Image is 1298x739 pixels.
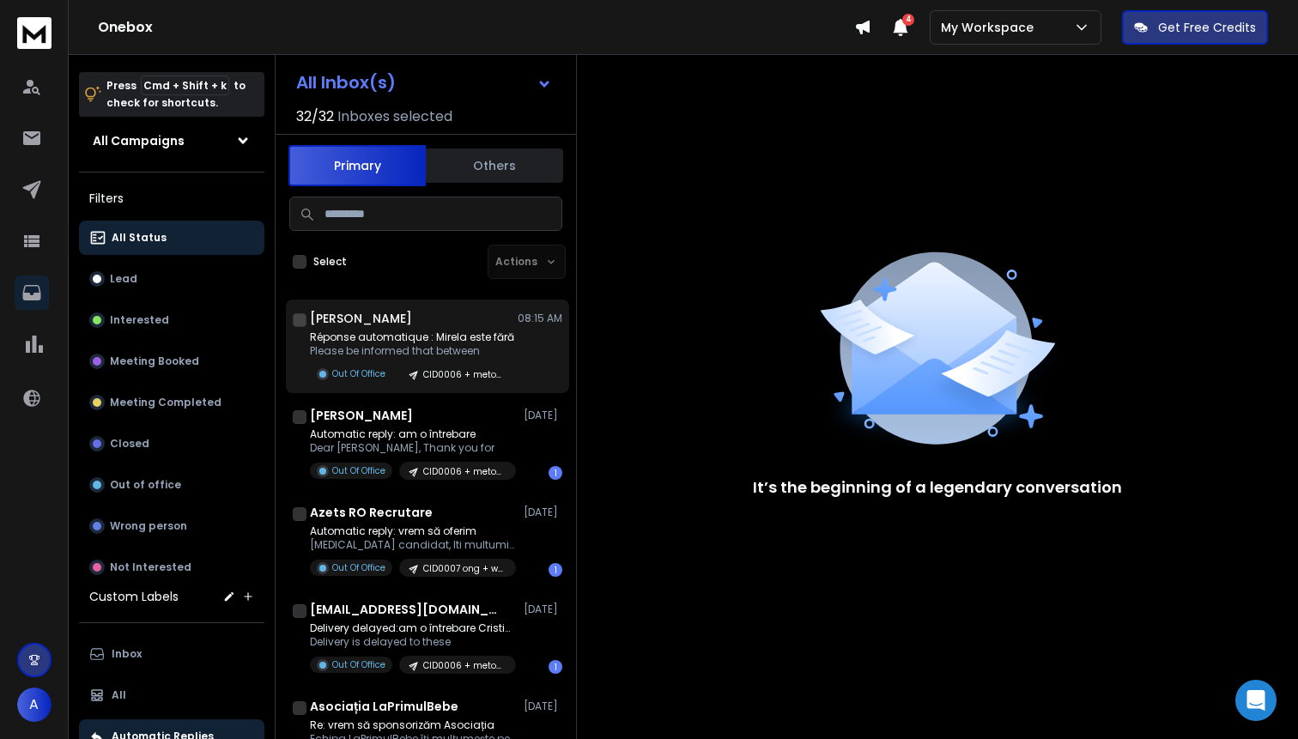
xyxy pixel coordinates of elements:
button: Meeting Completed [79,385,264,420]
p: Press to check for shortcuts. [106,77,246,112]
button: Inbox [79,637,264,671]
p: CID0006 + metodă noua + appolo + sales people [423,368,506,381]
h1: All Campaigns [93,132,185,149]
h3: Inboxes selected [337,106,452,127]
p: Meeting Completed [110,396,221,409]
p: Out Of Office [332,464,385,477]
button: All Campaigns [79,124,264,158]
p: Dear [PERSON_NAME], Thank you for [310,441,516,455]
p: Get Free Credits [1158,19,1256,36]
p: Delivery delayed:am o întrebare Cristian [310,621,516,635]
p: 08:15 AM [518,312,562,325]
button: Not Interested [79,550,264,585]
button: Closed [79,427,264,461]
button: Meeting Booked [79,344,264,379]
button: All Status [79,221,264,255]
p: [DATE] [524,409,562,422]
button: Primary [288,145,426,186]
p: CID0006 + metodă noua + appolo + sales people [423,659,506,672]
h1: Onebox [98,17,854,38]
p: Out Of Office [332,367,385,380]
p: Please be informed that between [310,344,516,358]
h1: Asociația LaPrimulBebe [310,698,458,715]
span: 4 [902,14,914,26]
button: Get Free Credits [1122,10,1268,45]
span: 32 / 32 [296,106,334,127]
button: Out of office [79,468,264,502]
p: [MEDICAL_DATA] candidat, Iti multumim pentru [310,538,516,552]
p: Interested [110,313,169,327]
p: Out Of Office [332,561,385,574]
button: Wrong person [79,509,264,543]
img: logo [17,17,52,49]
h1: Azets RO Recrutare [310,504,433,521]
button: Interested [79,303,264,337]
span: Cmd + Shift + k [141,76,229,95]
div: Open Intercom Messenger [1235,680,1277,721]
h3: Custom Labels [89,588,179,605]
p: Wrong person [110,519,187,533]
p: Réponse automatique : Mirela este fără [310,330,516,344]
p: Out Of Office [332,658,385,671]
h1: [PERSON_NAME] [310,310,412,327]
p: Out of office [110,478,181,492]
p: Closed [110,437,149,451]
p: Delivery is delayed to these [310,635,516,649]
div: 1 [549,563,562,577]
button: All Inbox(s) [282,65,566,100]
p: [DATE] [524,700,562,713]
div: 1 [549,660,562,674]
button: A [17,688,52,722]
button: Others [426,147,563,185]
p: All [112,688,126,702]
p: Re: vrem să sponsorizăm Asociația [310,718,516,732]
p: Not Interested [110,560,191,574]
p: Automatic reply: vrem să oferim [310,524,516,538]
p: [DATE] [524,506,562,519]
p: CID0006 + metodă noua + appolo + sales people [423,465,506,478]
h1: All Inbox(s) [296,74,396,91]
p: My Workspace [941,19,1040,36]
p: It’s the beginning of a legendary conversation [753,476,1122,500]
h1: [PERSON_NAME] [310,407,413,424]
p: Meeting Booked [110,354,199,368]
button: All [79,678,264,712]
p: CID0007 ong + workshop [423,562,506,575]
p: Inbox [112,647,142,661]
div: 1 [549,466,562,480]
h1: [EMAIL_ADDRESS][DOMAIN_NAME] [310,601,499,618]
button: Lead [79,262,264,296]
p: All Status [112,231,167,245]
p: [DATE] [524,603,562,616]
h3: Filters [79,186,264,210]
p: Automatic reply: am o întrebare [310,427,516,441]
p: Lead [110,272,137,286]
label: Select [313,255,347,269]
